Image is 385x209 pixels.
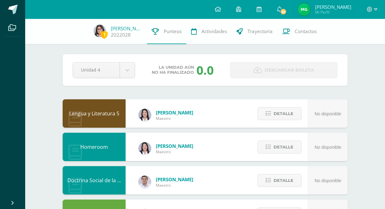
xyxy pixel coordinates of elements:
[274,175,293,186] span: Detalle
[63,133,126,161] div: Homeroom
[93,25,106,37] img: 8a368e7b592a39f036626b661650c52a.png
[315,4,351,10] span: [PERSON_NAME]
[156,109,193,116] span: [PERSON_NAME]
[295,28,317,35] span: Contactos
[196,62,214,78] div: 0.0
[147,19,186,44] a: Punteos
[139,109,151,121] img: fd1196377973db38ffd7ffd912a4bf7e.png
[164,28,182,35] span: Punteos
[63,99,126,128] div: Lengua y Literatura 5
[63,166,126,194] div: Doctrina Social de la Iglesia
[156,183,193,188] span: Maestro
[274,141,293,153] span: Detalle
[314,145,341,150] span: No disponible
[258,107,302,120] button: Detalle
[156,176,193,183] span: [PERSON_NAME]
[156,143,193,149] span: [PERSON_NAME]
[111,25,142,32] a: [PERSON_NAME]
[258,174,302,187] button: Detalle
[314,111,341,116] span: No disponible
[258,141,302,154] button: Detalle
[314,178,341,183] span: No disponible
[111,32,131,38] a: 2022028
[232,19,277,44] a: Trayectoria
[73,62,135,78] a: Unidad 4
[265,62,314,78] span: Descargar boleta
[201,28,227,35] span: Actividades
[101,31,108,38] span: 1
[156,116,193,121] span: Maestro
[81,62,112,77] span: Unidad 4
[156,149,193,154] span: Maestro
[274,108,293,119] span: Detalle
[247,28,273,35] span: Trayectoria
[298,3,310,16] img: 65a2dd4b14113509b05b34356bae3078.png
[186,19,232,44] a: Actividades
[280,8,286,15] span: 39
[277,19,321,44] a: Contactos
[139,142,151,155] img: fd1196377973db38ffd7ffd912a4bf7e.png
[139,176,151,188] img: 15aaa72b904403ebb7ec886ca542c491.png
[152,65,194,75] span: La unidad aún no ha finalizado
[315,9,351,15] span: Mi Perfil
